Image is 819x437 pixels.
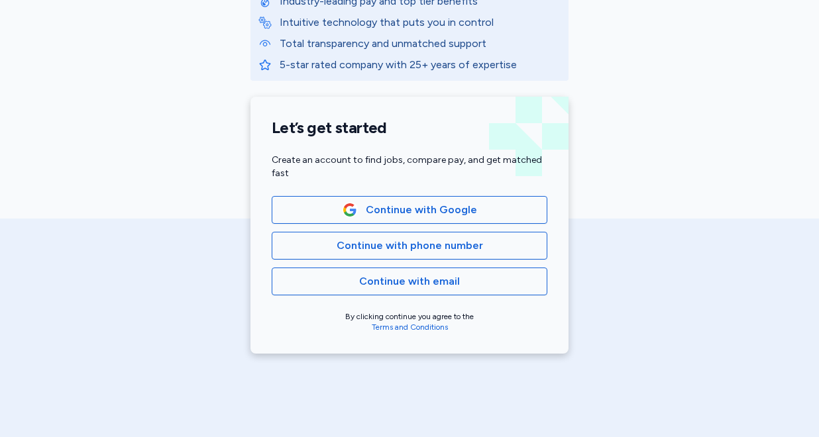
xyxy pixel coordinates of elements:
span: Continue with Google [366,202,477,218]
button: Continue with email [272,267,547,295]
button: Google LogoContinue with Google [272,196,547,224]
p: 5-star rated company with 25+ years of expertise [280,57,561,73]
p: Intuitive technology that puts you in control [280,15,561,30]
div: Create an account to find jobs, compare pay, and get matched fast [272,154,547,180]
a: Terms and Conditions [372,322,448,332]
button: Continue with phone number [272,232,547,260]
div: By clicking continue you agree to the [272,311,547,332]
span: Continue with email [359,273,460,289]
p: Total transparency and unmatched support [280,36,561,52]
h1: Let’s get started [272,118,547,138]
img: Google Logo [343,203,357,217]
span: Continue with phone number [337,238,483,254]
